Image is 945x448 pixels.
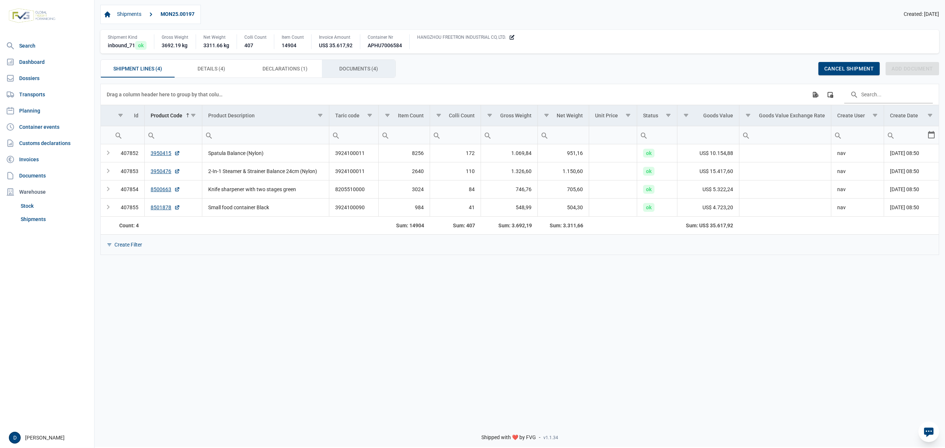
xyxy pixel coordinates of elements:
[379,162,430,180] td: 2640
[114,241,142,248] div: Create Filter
[703,113,733,118] div: Goods Value
[595,113,618,118] div: Unit Price
[162,34,188,40] div: Gross Weight
[890,150,919,156] span: [DATE] 08:50
[197,64,225,73] span: Details (4)
[824,66,874,72] span: Cancel shipment
[202,180,329,198] td: Knife sharpener with two stages green
[379,126,430,144] td: Filter cell
[112,126,145,144] td: Filter cell
[538,162,589,180] td: 1.150,60
[368,42,402,49] div: APHU7006584
[317,113,323,118] span: Show filter options for column 'Product Description'
[538,144,589,162] td: 951,16
[417,34,506,40] span: HANGZHOU FREETRON INDUSTRIAL CO, LTD.
[884,126,939,144] td: Filter cell
[112,105,145,126] td: Column Id
[379,180,430,198] td: 3024
[118,222,139,229] div: Id Count: 4
[202,162,329,180] td: 2-In-1 Steamer & Strainer Balance 24cm (Nylon)
[202,144,329,162] td: Spatula Balance (Nylon)
[643,185,654,194] span: ok
[3,55,91,69] a: Dashboard
[202,105,329,126] td: Column Product Description
[677,105,739,126] td: Column Goods Value
[643,203,654,212] span: ok
[831,144,884,162] td: nav
[135,41,147,50] span: ok
[831,162,884,180] td: nav
[430,198,481,216] td: 41
[319,42,353,49] div: US$ 35.617,92
[927,126,936,144] div: Select
[481,198,538,216] td: 548,99
[101,144,112,162] td: Expand
[203,42,229,49] div: 3311.66 kg
[101,180,112,198] td: Expand
[3,38,91,53] a: Search
[589,126,637,144] input: Filter cell
[884,105,939,126] td: Column Create Date
[643,149,654,158] span: ok
[890,186,919,192] span: [DATE] 08:50
[162,42,188,49] div: 3692.19 kg
[208,113,255,118] div: Product Description
[544,222,583,229] div: Net Weight Sum: 3.311,66
[890,204,919,210] span: [DATE] 08:50
[329,126,343,144] div: Search box
[398,113,424,118] div: Item Count
[824,88,837,101] div: Column Chooser
[101,162,112,180] td: Expand
[145,105,202,126] td: Column Product Code
[379,198,430,216] td: 984
[837,113,865,118] div: Create User
[202,126,329,144] td: Filter cell
[625,113,631,118] span: Show filter options for column 'Unit Price'
[884,126,927,144] input: Filter cell
[538,198,589,216] td: 504,30
[430,126,481,144] td: Filter cell
[18,199,91,213] a: Stock
[113,64,162,73] span: Shipment Lines (4)
[538,126,551,144] div: Search box
[739,126,831,144] input: Filter cell
[367,113,372,118] span: Show filter options for column 'Taric code'
[114,8,144,21] a: Shipments
[589,105,637,126] td: Column Unit Price
[481,105,538,126] td: Column Gross Weight
[481,144,538,162] td: 1.069,84
[666,113,671,118] span: Show filter options for column 'Status'
[101,84,939,255] div: Data grid with 4 rows and 14 columns
[203,34,229,40] div: Net Weight
[808,88,822,101] div: Export all data to Excel
[108,42,147,49] div: inbound_71
[339,64,378,73] span: Documents (4)
[101,198,112,216] td: Expand
[3,185,91,199] div: Warehouse
[538,126,589,144] input: Filter cell
[329,180,379,198] td: 8205510000
[739,105,831,126] td: Column Goods Value Exchange Rate
[831,126,884,144] input: Filter cell
[831,180,884,198] td: nav
[538,105,589,126] td: Column Net Weight
[481,434,536,441] span: Shipped with ❤️ by FVG
[683,222,733,229] div: Goods Value Sum: US$ 35.617,92
[430,126,443,144] div: Search box
[385,113,390,118] span: Show filter options for column 'Item Count'
[844,86,933,103] input: Search in the data grid
[262,64,307,73] span: Declarations (1)
[818,62,880,75] div: Cancel shipment
[145,126,202,144] td: Filter cell
[145,126,158,144] div: Search box
[481,126,538,144] td: Filter cell
[884,126,897,144] div: Search box
[329,126,379,144] input: Filter cell
[643,167,654,176] span: ok
[108,34,147,40] div: Shipment Kind
[379,126,392,144] div: Search box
